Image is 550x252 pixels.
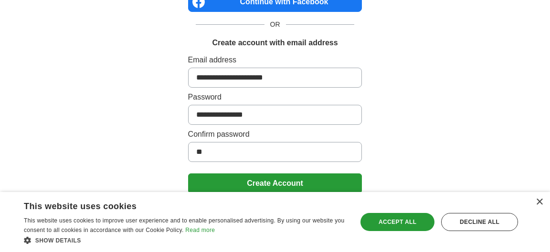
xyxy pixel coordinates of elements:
div: This website uses cookies [24,198,323,212]
span: Show details [35,237,81,244]
label: Email address [188,54,362,66]
div: Accept all [360,213,434,231]
div: Decline all [441,213,518,231]
span: This website uses cookies to improve user experience and to enable personalised advertising. By u... [24,217,344,233]
span: OR [264,20,286,30]
label: Password [188,91,362,103]
div: Close [536,199,543,206]
h1: Create account with email address [212,37,338,49]
a: Read more, opens a new window [185,227,215,233]
button: Create Account [188,173,362,193]
div: Show details [24,235,347,245]
label: Confirm password [188,129,362,140]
